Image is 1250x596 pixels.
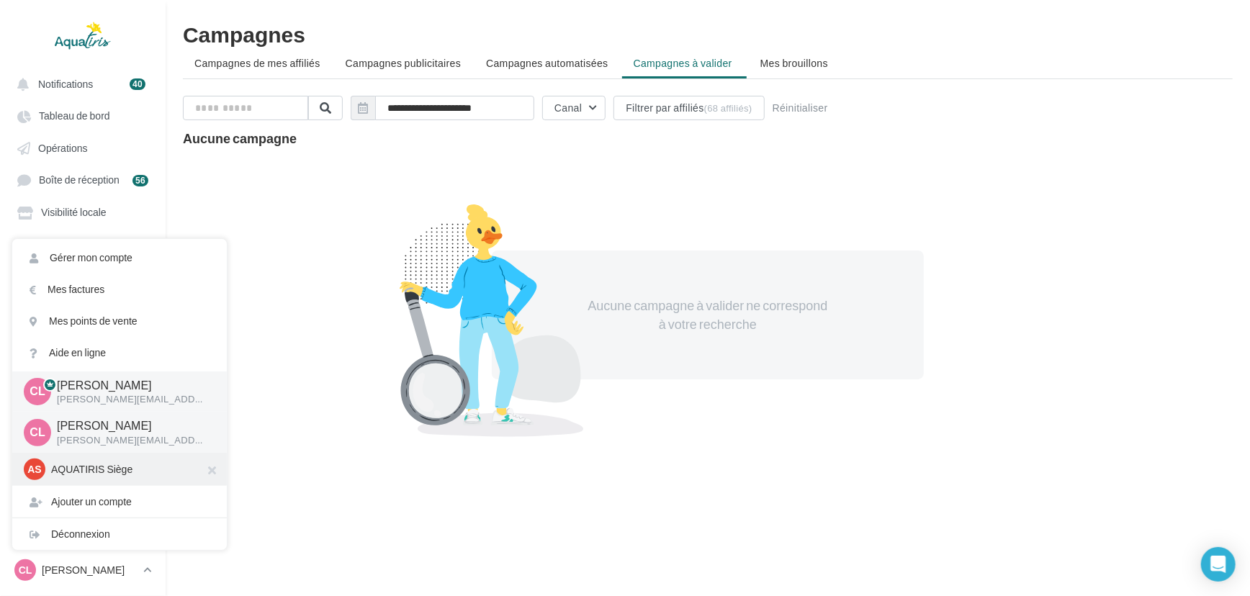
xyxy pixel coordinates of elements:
span: Boîte de réception [39,174,120,186]
div: (68 affiliés) [704,102,752,114]
a: Campagnes [9,295,157,321]
h1: Campagnes [183,23,1233,45]
div: Déconnexion [12,518,227,550]
span: Aucune campagne [183,130,297,146]
p: [PERSON_NAME][EMAIL_ADDRESS][DOMAIN_NAME] [57,434,204,447]
span: CL [30,384,45,400]
a: Opérations [9,135,157,161]
div: Aucune campagne à valider ne correspond à votre recherche [584,297,832,333]
span: CL [19,563,32,577]
span: Mes brouillons [760,57,828,69]
div: Ajouter un compte [12,486,227,518]
a: Visibilité locale [9,199,157,225]
a: Mes points de vente [12,305,227,337]
a: CL [PERSON_NAME] [12,556,154,584]
a: Médiathèque [9,231,157,257]
button: Filtrer par affiliés(68 affiliés) [613,96,764,120]
a: Mon réseau [9,263,157,289]
button: Réinitialiser [767,99,834,117]
span: Tableau de bord [39,110,110,122]
button: Notifications 40 [9,71,151,96]
span: Visibilité locale [41,207,107,219]
a: Aide en ligne [12,337,227,369]
p: [PERSON_NAME] [57,417,204,434]
span: CL [30,424,45,441]
span: Campagnes de mes affiliés [194,57,320,69]
p: AQUATIRIS Siège [51,462,210,477]
div: 56 [132,175,148,186]
a: Tableau de bord [9,102,157,128]
a: Gérer mon compte [12,242,227,274]
span: Campagnes automatisées [486,57,608,69]
div: 40 [130,78,145,90]
a: Boutique en ligne [9,327,157,352]
a: Boîte de réception 56 [9,166,157,193]
p: [PERSON_NAME][EMAIL_ADDRESS][DOMAIN_NAME] [57,393,204,406]
a: Mes factures [12,274,227,305]
p: [PERSON_NAME] [57,377,204,394]
span: Opérations [38,142,87,154]
button: Canal [542,96,606,120]
span: Campagnes publicitaires [346,57,461,69]
p: [PERSON_NAME] [42,563,138,577]
span: AS [27,462,41,477]
span: Notifications [38,78,93,90]
div: Open Intercom Messenger [1201,547,1236,582]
